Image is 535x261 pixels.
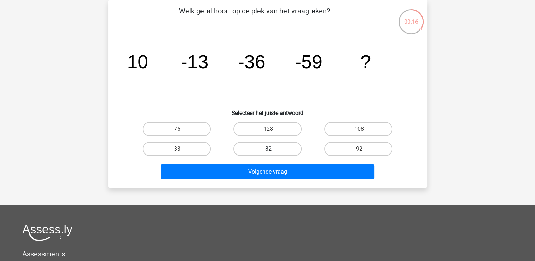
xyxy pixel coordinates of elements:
[120,104,416,116] h6: Selecteer het juiste antwoord
[143,122,211,136] label: -76
[233,142,302,156] label: -82
[398,8,424,26] div: 00:16
[324,122,392,136] label: -108
[233,122,302,136] label: -128
[120,6,389,27] p: Welk getal hoort op de plek van het vraagteken?
[161,164,374,179] button: Volgende vraag
[22,250,513,258] h5: Assessments
[22,225,72,241] img: Assessly logo
[181,51,208,72] tspan: -13
[324,142,392,156] label: -92
[295,51,322,72] tspan: -59
[143,142,211,156] label: -33
[127,51,148,72] tspan: 10
[360,51,371,72] tspan: ?
[238,51,265,72] tspan: -36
